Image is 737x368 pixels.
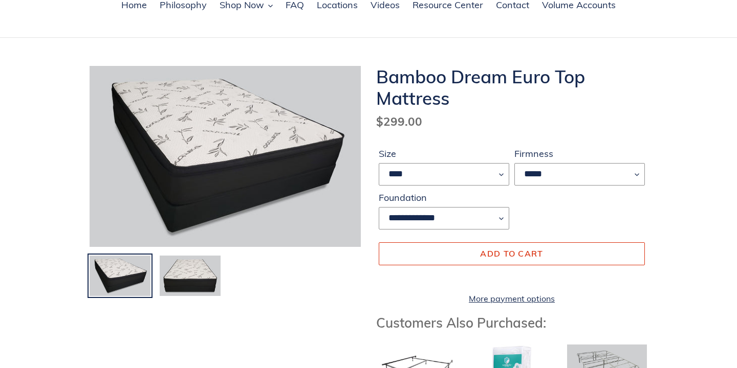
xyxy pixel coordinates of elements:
span: $299.00 [376,114,422,129]
span: Add to cart [480,248,543,259]
a: More payment options [379,292,645,305]
img: Load image into Gallery viewer, Bamboo Dream Euro Top Mattress [159,255,222,297]
label: Size [379,147,509,160]
label: Foundation [379,191,509,204]
img: Load image into Gallery viewer, Bamboo Dream Euro Top Mattress [89,255,151,297]
h1: Bamboo Dream Euro Top Mattress [376,66,647,109]
button: Add to cart [379,242,645,265]
label: Firmness [514,147,645,160]
h3: Customers Also Purchased: [376,315,647,331]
